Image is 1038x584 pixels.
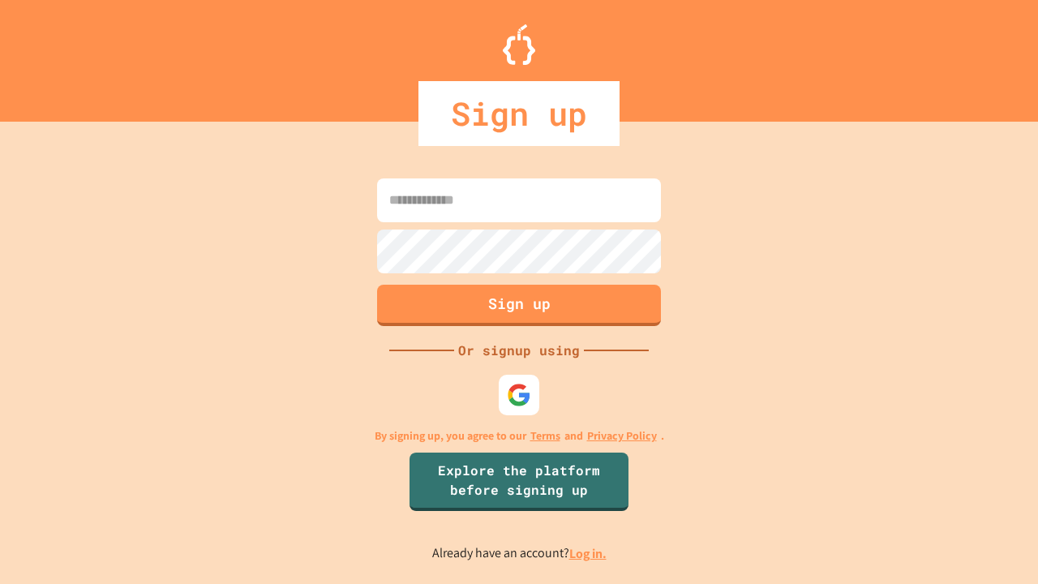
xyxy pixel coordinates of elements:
[432,543,607,564] p: Already have an account?
[454,341,584,360] div: Or signup using
[587,427,657,444] a: Privacy Policy
[569,545,607,562] a: Log in.
[530,427,560,444] a: Terms
[377,285,661,326] button: Sign up
[418,81,620,146] div: Sign up
[410,453,628,511] a: Explore the platform before signing up
[507,383,531,407] img: google-icon.svg
[503,24,535,65] img: Logo.svg
[375,427,664,444] p: By signing up, you agree to our and .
